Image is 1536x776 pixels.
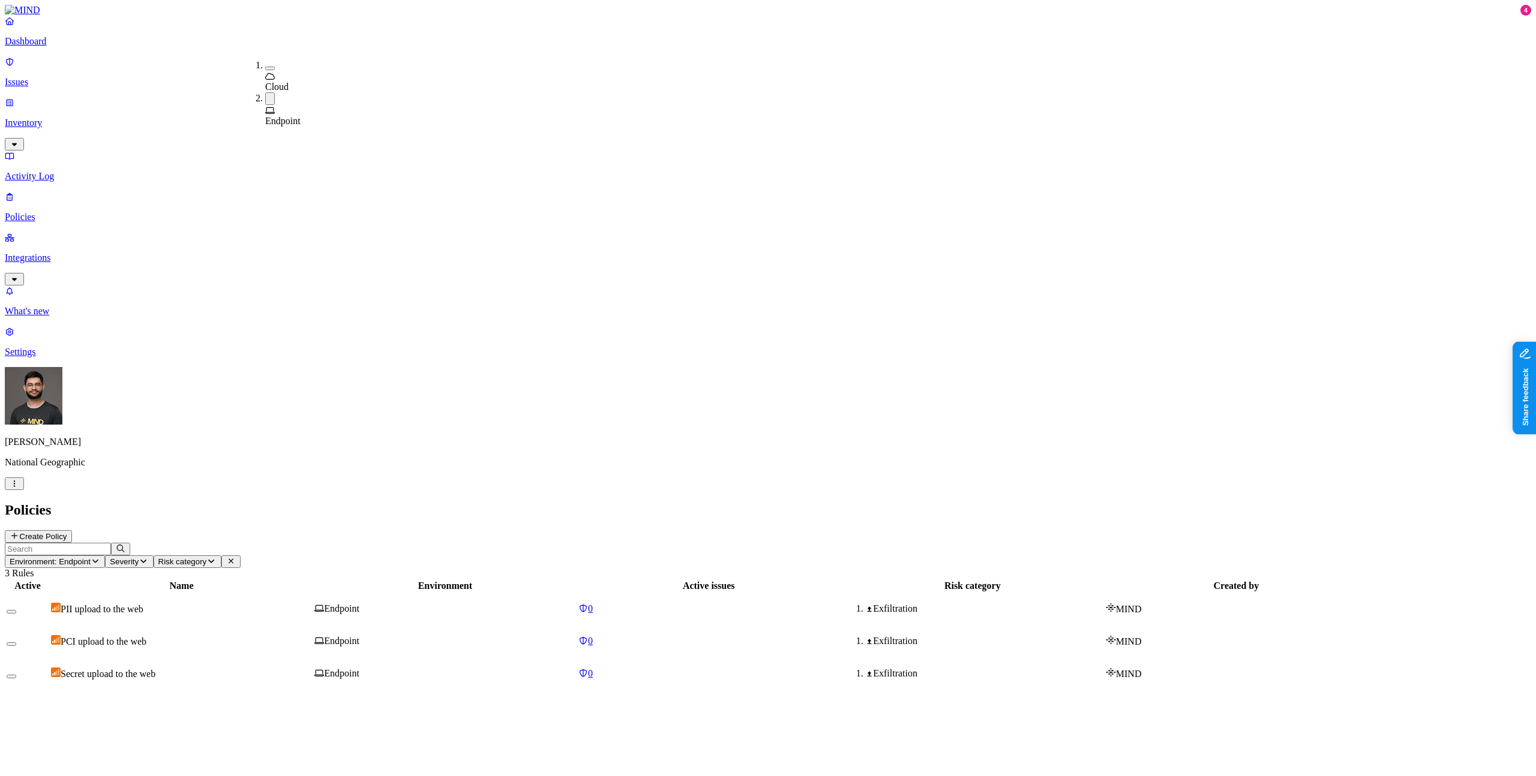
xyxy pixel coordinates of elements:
span: Severity [110,557,139,566]
img: mind-logo-icon [1106,635,1116,645]
img: severity-medium [51,603,61,612]
div: 4 [1520,5,1531,16]
span: Endpoint [324,668,359,678]
img: MIND [5,5,40,16]
a: Dashboard [5,16,1531,47]
a: 0 [578,603,839,614]
span: Endpoint [324,636,359,646]
span: 0 [588,603,593,613]
a: 0 [578,668,839,679]
span: 0 [588,636,593,646]
span: Endpoint [324,603,359,613]
span: PII upload to the web [61,604,143,614]
a: MIND [5,5,1531,16]
div: Environment [314,581,576,591]
div: Active issues [578,581,839,591]
p: Issues [5,77,1531,88]
p: What's new [5,306,1531,317]
a: Policies [5,191,1531,222]
div: Exfiltration [866,636,1103,646]
a: Integrations [5,232,1531,284]
span: Environment: Endpoint [10,557,91,566]
button: Create Policy [5,530,72,543]
p: Policies [5,212,1531,222]
p: Integrations [5,252,1531,263]
p: Activity Log [5,171,1531,182]
span: PCI upload to the web [61,636,146,646]
p: Dashboard [5,36,1531,47]
p: Inventory [5,118,1531,128]
input: Search [5,543,111,555]
span: Endpoint [265,116,301,126]
span: Risk category [158,557,207,566]
span: 3 Rules [5,568,34,578]
img: severity-medium [51,635,61,645]
a: 0 [578,636,839,646]
img: mind-logo-icon [1106,603,1116,612]
a: Activity Log [5,151,1531,182]
a: Issues [5,56,1531,88]
span: Cloud [265,82,289,92]
p: [PERSON_NAME] [5,437,1531,447]
img: Guy Gofman [5,367,62,425]
h2: Policies [5,502,1531,518]
span: MIND [1116,604,1142,614]
p: Settings [5,347,1531,357]
div: Risk category [842,581,1103,591]
span: 0 [588,668,593,678]
div: Active [7,581,49,591]
div: Exfiltration [866,603,1103,614]
span: Secret upload to the web [61,669,155,679]
div: Created by [1106,581,1367,591]
a: Settings [5,326,1531,357]
p: National Geographic [5,457,1531,468]
div: Exfiltration [866,668,1103,679]
img: severity-medium [51,667,61,677]
span: MIND [1116,636,1142,646]
span: MIND [1116,669,1142,679]
a: Inventory [5,97,1531,149]
div: Name [51,581,312,591]
a: What's new [5,285,1531,317]
img: mind-logo-icon [1106,667,1116,677]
